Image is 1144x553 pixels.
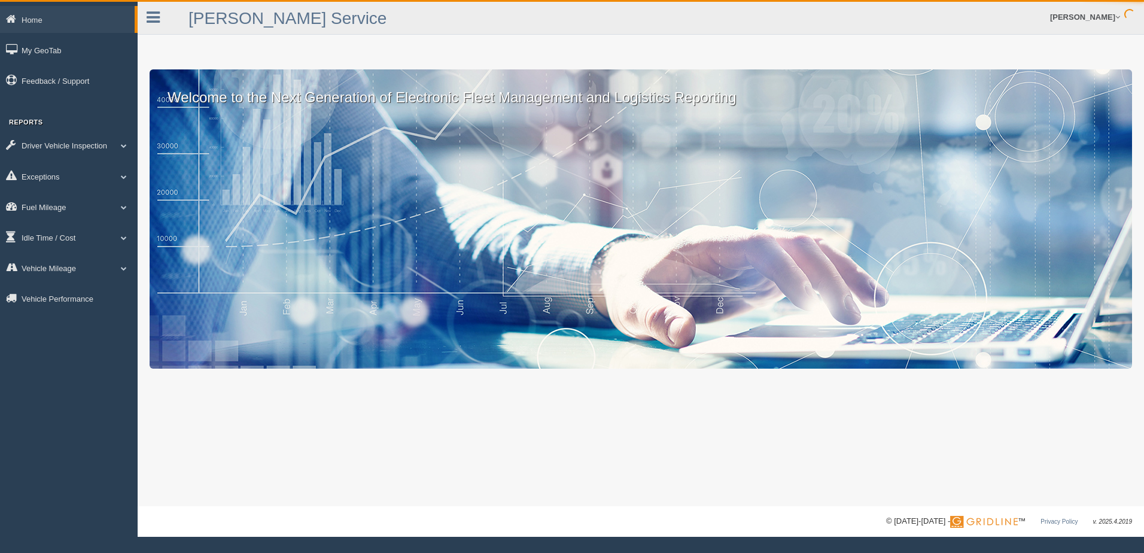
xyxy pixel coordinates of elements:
span: v. 2025.4.2019 [1093,518,1132,525]
a: Privacy Policy [1040,518,1078,525]
a: [PERSON_NAME] Service [188,9,387,28]
img: Gridline [950,516,1018,528]
div: © [DATE]-[DATE] - ™ [886,515,1132,528]
p: Welcome to the Next Generation of Electronic Fleet Management and Logistics Reporting [150,69,1132,108]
